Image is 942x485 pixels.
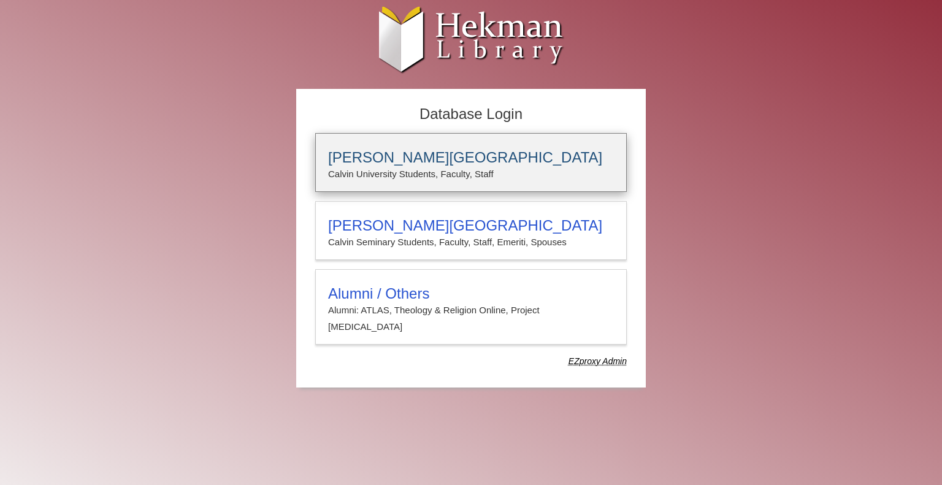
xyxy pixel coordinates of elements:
[328,166,614,182] p: Calvin University Students, Faculty, Staff
[309,102,633,127] h2: Database Login
[328,234,614,250] p: Calvin Seminary Students, Faculty, Staff, Emeriti, Spouses
[328,302,614,335] p: Alumni: ATLAS, Theology & Religion Online, Project [MEDICAL_DATA]
[328,149,614,166] h3: [PERSON_NAME][GEOGRAPHIC_DATA]
[328,285,614,335] summary: Alumni / OthersAlumni: ATLAS, Theology & Religion Online, Project [MEDICAL_DATA]
[315,133,627,192] a: [PERSON_NAME][GEOGRAPHIC_DATA]Calvin University Students, Faculty, Staff
[315,201,627,260] a: [PERSON_NAME][GEOGRAPHIC_DATA]Calvin Seminary Students, Faculty, Staff, Emeriti, Spouses
[328,217,614,234] h3: [PERSON_NAME][GEOGRAPHIC_DATA]
[569,356,627,366] dfn: Use Alumni login
[328,285,614,302] h3: Alumni / Others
